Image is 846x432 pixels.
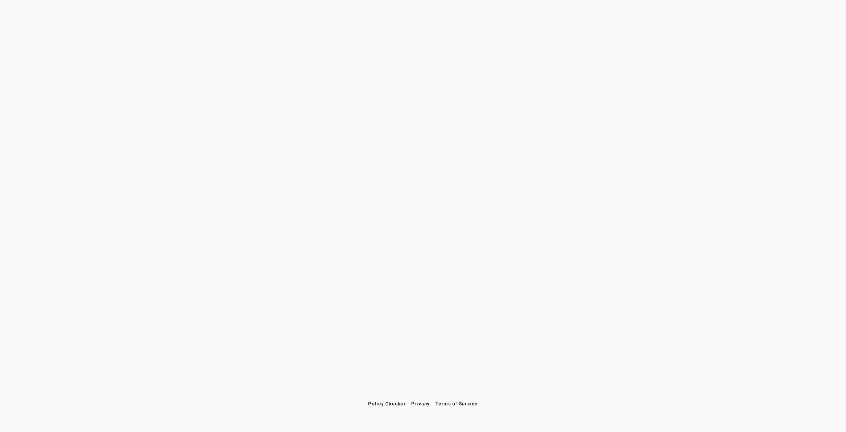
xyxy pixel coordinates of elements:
button: Privacy [409,398,433,410]
span: Privacy [411,401,430,406]
button: Terms of Service [433,398,481,410]
button: Policy Checker [365,398,409,410]
span: Policy Checker [368,401,406,406]
span: Terms of Service [435,401,478,406]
